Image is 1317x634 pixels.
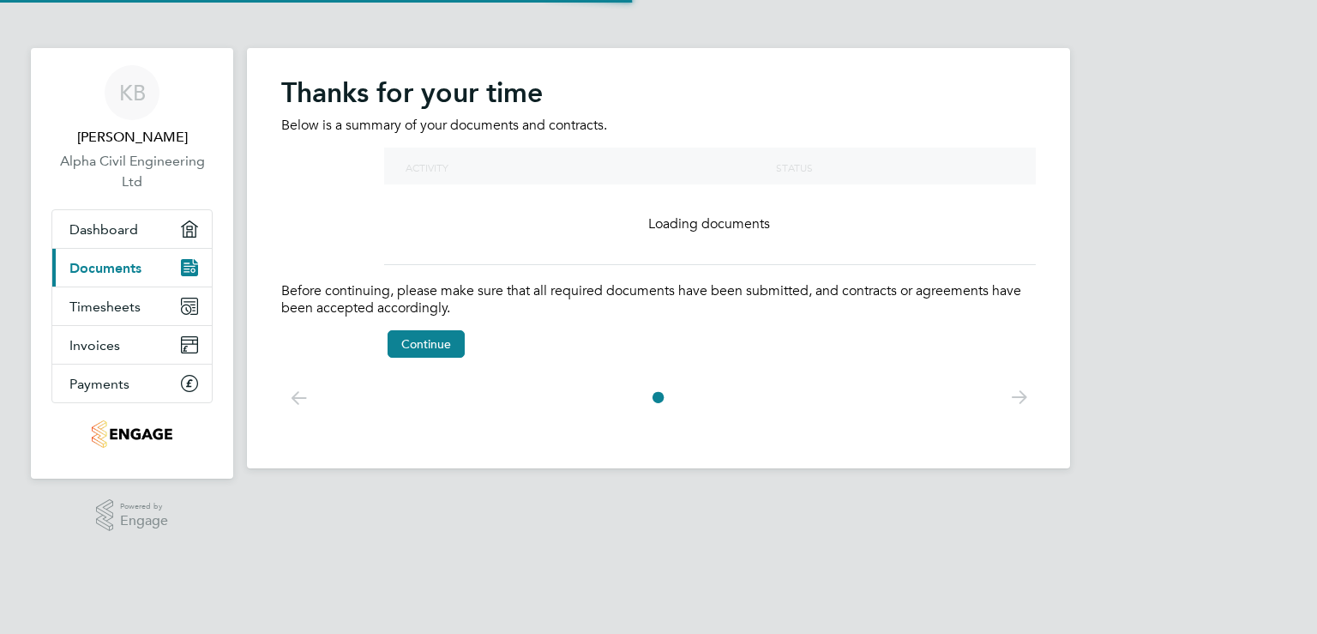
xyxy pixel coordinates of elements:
[51,65,213,148] a: KB[PERSON_NAME]
[119,82,146,104] span: KB
[51,420,213,448] a: Go to home page
[31,48,233,479] nav: Main navigation
[120,514,168,528] span: Engage
[51,127,213,148] span: Konstantinos Bollas
[52,210,212,248] a: Dashboard
[69,260,141,276] span: Documents
[69,221,138,238] span: Dashboard
[69,337,120,353] span: Invoices
[52,287,212,325] a: Timesheets
[96,499,169,532] a: Powered byEngage
[51,151,213,192] a: Alpha Civil Engineering Ltd
[52,365,212,402] a: Payments
[281,75,1036,110] h2: Thanks for your time
[388,330,465,358] button: Continue
[69,299,141,315] span: Timesheets
[92,420,171,448] img: carmichael-logo-retina.png
[281,117,1036,135] p: Below is a summary of your documents and contracts.
[52,249,212,287] a: Documents
[281,282,1036,318] p: Before continuing, please make sure that all required documents have been submitted, and contract...
[52,326,212,364] a: Invoices
[120,499,168,514] span: Powered by
[69,376,129,392] span: Payments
